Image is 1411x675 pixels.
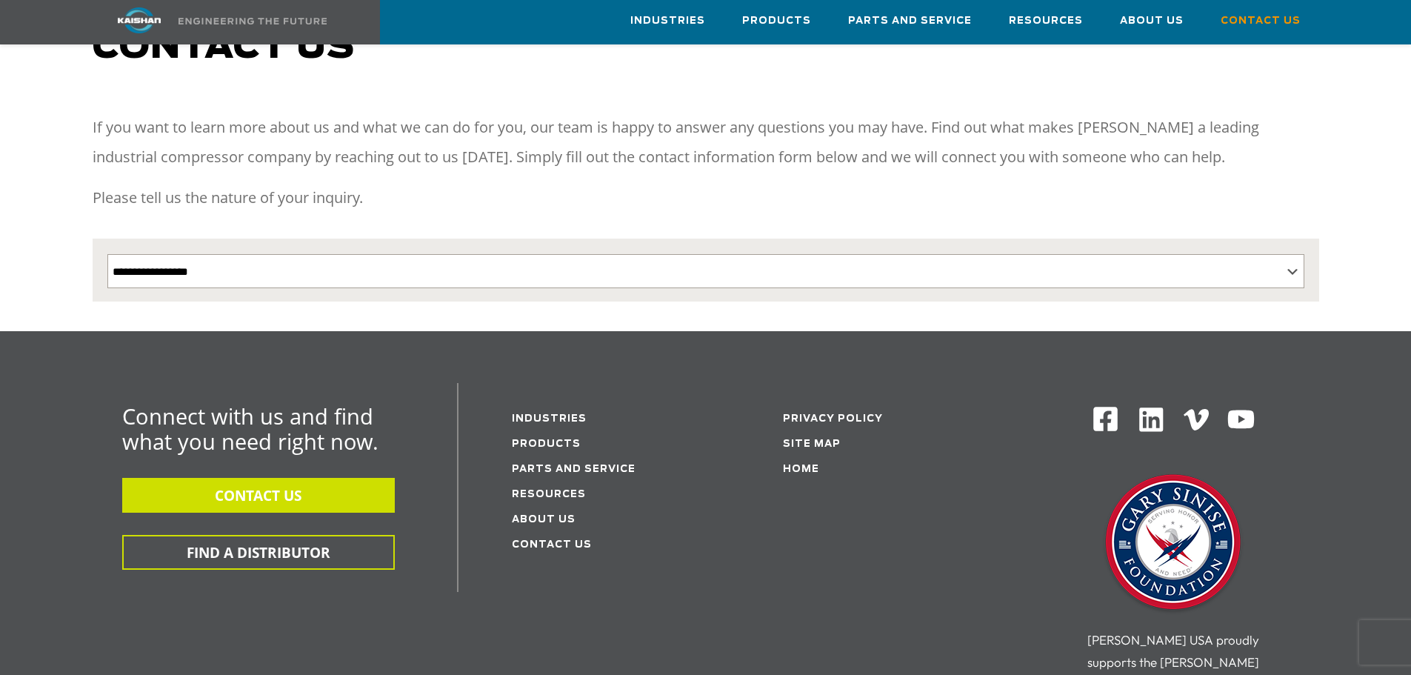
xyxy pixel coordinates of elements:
span: Resources [1009,13,1083,30]
a: Privacy Policy [783,414,883,424]
img: Gary Sinise Foundation [1099,470,1247,618]
img: Youtube [1227,405,1255,434]
a: Contact Us [512,540,592,550]
img: Linkedin [1137,405,1166,434]
a: Home [783,465,819,474]
span: Connect with us and find what you need right now. [122,402,378,456]
img: kaishan logo [84,7,195,33]
span: Contact Us [1221,13,1301,30]
a: Resources [512,490,586,499]
button: CONTACT US [122,478,395,513]
p: If you want to learn more about us and what we can do for you, our team is happy to answer any qu... [93,113,1319,172]
a: Parts and Service [848,1,972,41]
a: About Us [1120,1,1184,41]
a: Resources [1009,1,1083,41]
a: About Us [512,515,576,525]
a: Parts and service [512,465,636,474]
a: Site Map [783,439,841,449]
p: Please tell us the nature of your inquiry. [93,183,1319,213]
img: Engineering the future [179,18,327,24]
img: Facebook [1092,405,1119,433]
a: Industries [630,1,705,41]
a: Contact Us [1221,1,1301,41]
span: Industries [630,13,705,30]
button: FIND A DISTRIBUTOR [122,535,395,570]
img: Vimeo [1184,409,1209,430]
span: Contact us [93,30,355,65]
a: Industries [512,414,587,424]
a: Products [512,439,581,449]
a: Products [742,1,811,41]
span: About Us [1120,13,1184,30]
span: Parts and Service [848,13,972,30]
span: Products [742,13,811,30]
